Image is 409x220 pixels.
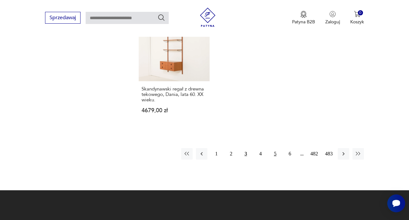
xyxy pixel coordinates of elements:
button: Patyna B2B [292,11,315,25]
button: Zaloguj [325,11,340,25]
button: 4 [255,148,266,160]
button: 1 [211,148,222,160]
button: 0Koszyk [350,11,364,25]
a: Sprzedawaj [45,16,81,20]
h3: Skandynawski regał z drewna tekowego, Dania, lata 60. XX wieku. [142,86,207,103]
button: 2 [225,148,237,160]
p: Koszyk [350,19,364,25]
a: Ikona medaluPatyna B2B [292,11,315,25]
img: Ikonka użytkownika [329,11,336,17]
div: 0 [358,10,363,16]
p: Patyna B2B [292,19,315,25]
button: 482 [308,148,320,160]
button: 483 [323,148,335,160]
iframe: Smartsupp widget button [387,194,405,212]
img: Ikona koszyka [354,11,360,17]
button: Szukaj [158,14,165,21]
button: 5 [269,148,281,160]
img: Ikona medalu [300,11,307,18]
button: 3 [240,148,251,160]
button: Sprzedawaj [45,12,81,24]
button: 6 [284,148,296,160]
p: 4679,00 zł [142,108,207,113]
a: Skandynawski regał z drewna tekowego, Dania, lata 60. XX wieku.Skandynawski regał z drewna tekowe... [139,10,210,126]
img: Patyna - sklep z meblami i dekoracjami vintage [198,8,217,27]
p: Zaloguj [325,19,340,25]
